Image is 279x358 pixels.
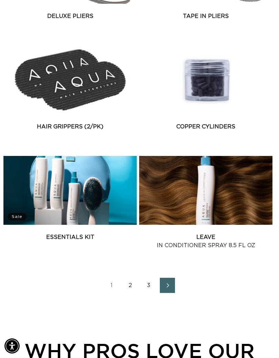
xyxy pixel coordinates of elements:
a: Copper Cylinders [139,123,272,131]
div: Accessibility Menu [4,338,20,354]
a: Tape In Pliers [139,12,272,20]
a: Hair Grippers (2/pk) [3,123,137,131]
a: Leave In Conditioner Spray 8.5 fl oz [139,233,272,250]
iframe: Chat Widget [245,325,279,358]
a: Next page [160,278,175,293]
a: Page 1 [104,278,119,293]
a: Essentials Kit [3,233,137,241]
nav: Pagination [3,278,276,293]
a: Page 2 [123,278,138,293]
a: Deluxe Pliers [3,12,137,20]
a: Page 3 [141,278,156,293]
